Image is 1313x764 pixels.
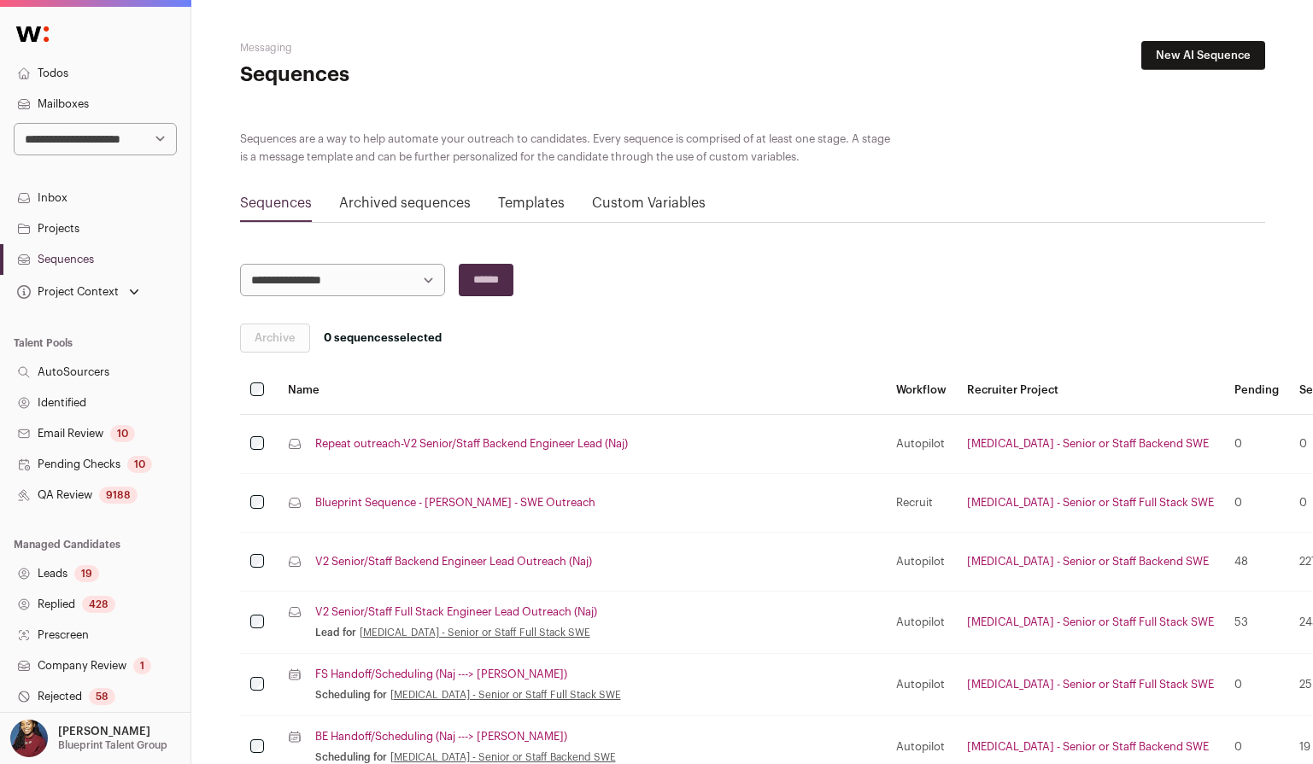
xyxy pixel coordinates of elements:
[339,196,471,210] a: Archived sequences
[58,725,150,738] p: [PERSON_NAME]
[1224,654,1289,716] td: 0
[498,196,565,210] a: Templates
[240,41,582,55] h2: Messaging
[1224,533,1289,592] td: 48
[967,438,1209,449] a: [MEDICAL_DATA] - Senior or Staff Backend SWE
[315,668,567,681] a: FS Handoff/Scheduling (Naj ---> [PERSON_NAME])
[886,533,957,592] td: Autopilot
[1141,41,1265,70] a: New AI Sequence
[967,741,1209,752] a: [MEDICAL_DATA] - Senior or Staff Backend SWE
[99,487,138,504] div: 9188
[10,720,48,757] img: 10010497-medium_jpg
[74,565,99,582] div: 19
[240,130,896,166] div: Sequences are a way to help automate your outreach to candidates. Every sequence is comprised of ...
[14,285,119,299] div: Project Context
[315,437,628,451] a: Repeat outreach-V2 Senior/Staff Backend Engineer Lead (Naj)
[315,605,597,619] a: V2 Senior/Staff Full Stack Engineer Lead Outreach (Naj)
[967,679,1214,690] a: [MEDICAL_DATA] - Senior or Staff Full Stack SWE
[886,415,957,474] td: Autopilot
[240,61,582,89] h1: Sequences
[1224,415,1289,474] td: 0
[324,332,394,343] span: 0 sequences
[390,750,616,764] a: [MEDICAL_DATA] - Senior or Staff Backend SWE
[886,592,957,654] td: Autopilot
[58,738,167,752] p: Blueprint Talent Group
[82,596,115,613] div: 428
[7,17,58,51] img: Wellfound
[315,730,567,744] a: BE Handoff/Scheduling (Naj ---> [PERSON_NAME])
[360,626,590,639] a: [MEDICAL_DATA] - Senior or Staff Full Stack SWE
[133,657,151,674] div: 1
[240,196,312,210] a: Sequences
[324,331,442,345] span: selected
[315,688,387,702] span: Scheduling for
[315,626,356,639] span: Lead for
[886,366,957,415] th: Workflow
[315,496,595,510] a: Blueprint Sequence - [PERSON_NAME] - SWE Outreach
[315,555,592,569] a: V2 Senior/Staff Backend Engineer Lead Outreach (Naj)
[278,366,886,415] th: Name
[89,688,115,705] div: 58
[967,497,1214,508] a: [MEDICAL_DATA] - Senior or Staff Full Stack SWE
[7,720,171,757] button: Open dropdown
[315,750,387,764] span: Scheduling for
[967,556,1209,567] a: [MEDICAL_DATA] - Senior or Staff Backend SWE
[967,616,1214,627] a: [MEDICAL_DATA] - Senior or Staff Full Stack SWE
[886,474,957,533] td: Recruit
[14,280,143,304] button: Open dropdown
[957,366,1224,415] th: Recruiter Project
[1224,474,1289,533] td: 0
[1224,592,1289,654] td: 53
[110,425,135,442] div: 10
[127,456,152,473] div: 10
[390,688,621,702] a: [MEDICAL_DATA] - Senior or Staff Full Stack SWE
[1224,366,1289,415] th: Pending
[592,196,706,210] a: Custom Variables
[886,654,957,716] td: Autopilot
